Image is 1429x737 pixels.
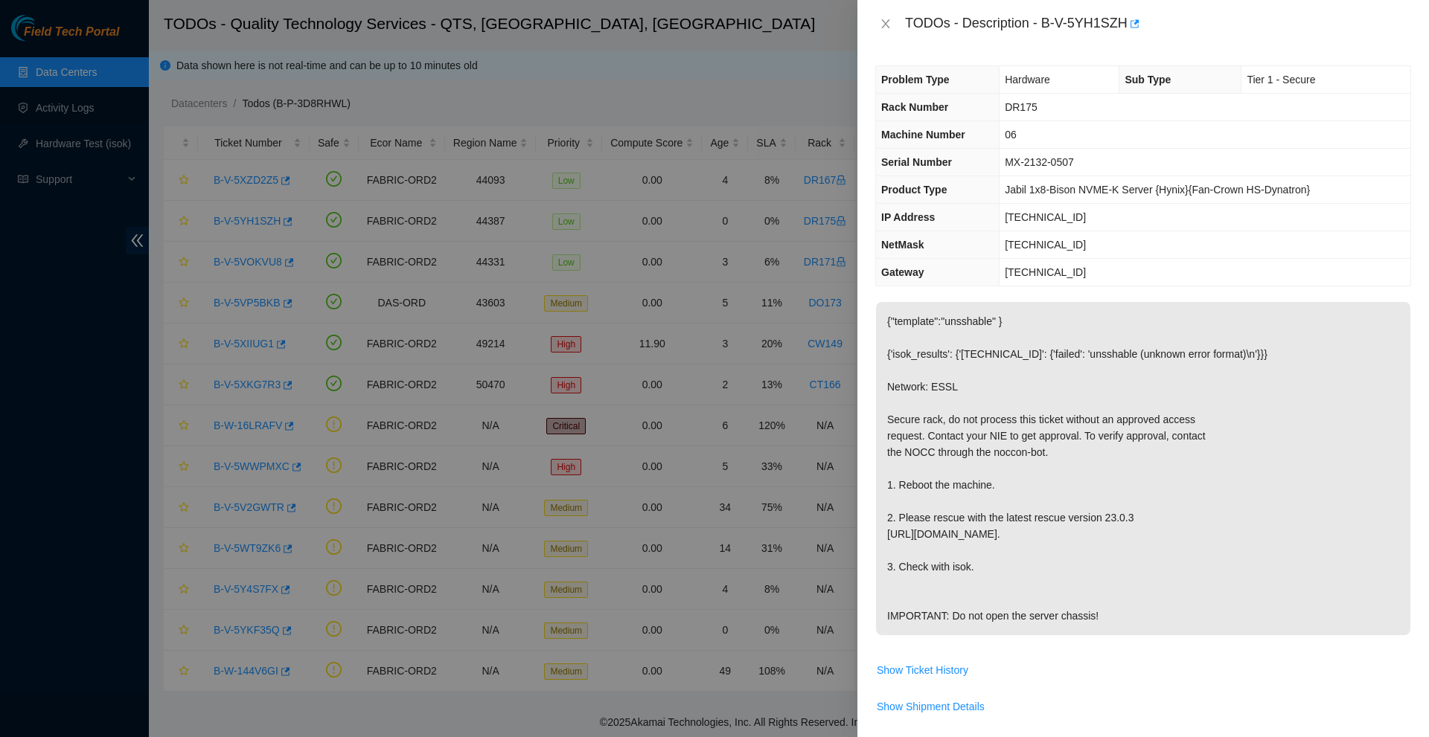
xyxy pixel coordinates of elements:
[875,17,896,31] button: Close
[1005,211,1086,223] span: [TECHNICAL_ID]
[1005,266,1086,278] span: [TECHNICAL_ID]
[1005,184,1310,196] span: Jabil 1x8-Bison NVME-K Server {Hynix}{Fan-Crown HS-Dynatron}
[876,302,1410,635] p: {"template":"unsshable" } {'isok_results': {'[TECHNICAL_ID]': {'failed': 'unsshable (unknown erro...
[880,18,892,30] span: close
[881,74,950,86] span: Problem Type
[1247,74,1315,86] span: Tier 1 - Secure
[877,662,968,678] span: Show Ticket History
[1005,156,1074,168] span: MX-2132-0507
[881,211,935,223] span: IP Address
[881,129,965,141] span: Machine Number
[1005,101,1038,113] span: DR175
[905,12,1411,36] div: TODOs - Description - B-V-5YH1SZH
[876,658,969,682] button: Show Ticket History
[877,698,985,715] span: Show Shipment Details
[881,184,947,196] span: Product Type
[1005,129,1017,141] span: 06
[876,695,985,718] button: Show Shipment Details
[1005,74,1050,86] span: Hardware
[881,101,948,113] span: Rack Number
[881,239,924,251] span: NetMask
[881,156,952,168] span: Serial Number
[1125,74,1171,86] span: Sub Type
[881,266,924,278] span: Gateway
[1005,239,1086,251] span: [TECHNICAL_ID]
